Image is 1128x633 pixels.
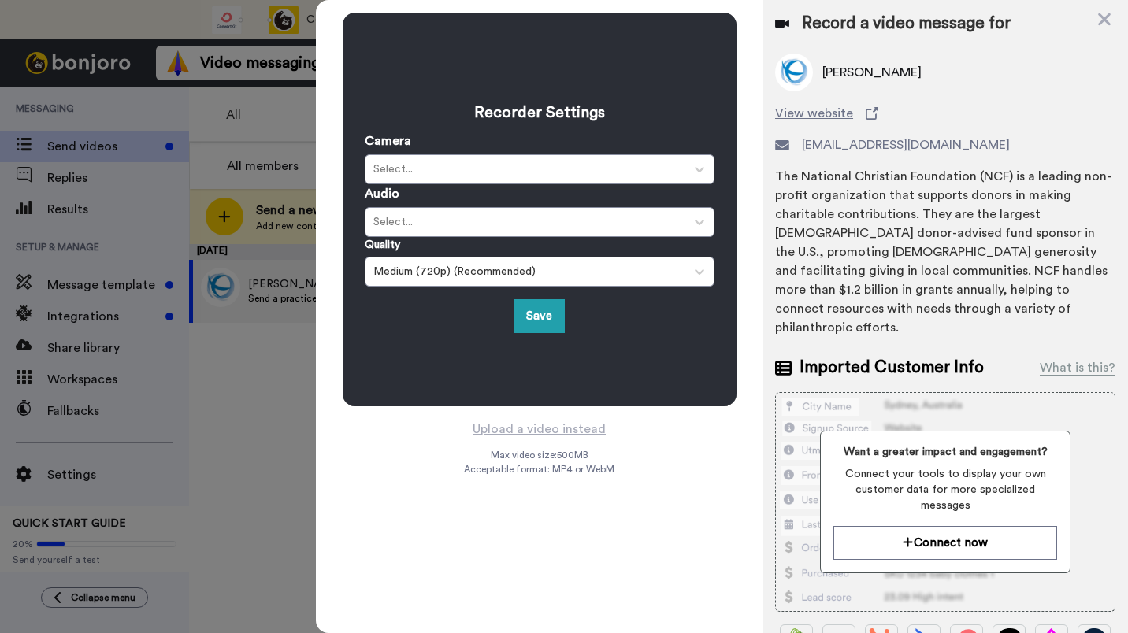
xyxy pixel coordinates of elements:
div: The National Christian Foundation (NCF) is a leading non-profit organization that supports donors... [775,167,1115,337]
button: Connect now [833,526,1057,560]
span: Max video size: 500 MB [491,449,588,461]
div: Medium (720p) (Recommended) [373,264,677,279]
label: Quality [365,237,400,253]
div: Select... [373,214,677,230]
span: Want a greater impact and engagement? [833,444,1057,460]
div: What is this? [1040,358,1115,377]
button: Save [514,299,565,333]
label: Audio [365,184,399,203]
button: Upload a video instead [468,419,610,439]
span: [EMAIL_ADDRESS][DOMAIN_NAME] [802,135,1010,154]
span: Imported Customer Info [800,356,984,379]
span: Connect your tools to display your own customer data for more specialized messages [833,466,1057,513]
div: Select... [373,161,677,177]
span: Acceptable format: MP4 or WebM [464,463,614,476]
label: Camera [365,131,411,150]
